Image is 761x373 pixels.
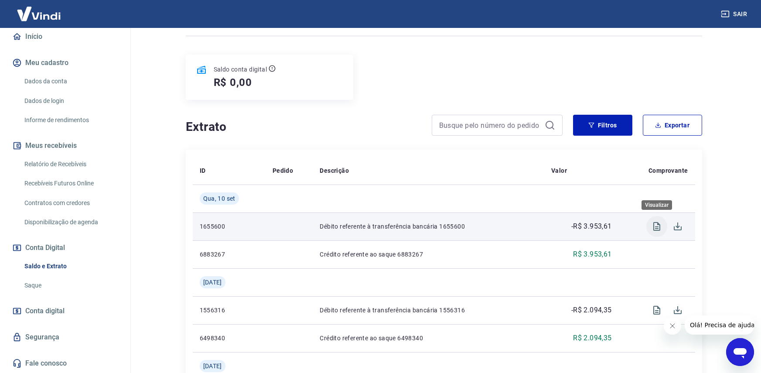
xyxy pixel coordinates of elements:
[667,216,688,237] span: Download
[667,300,688,321] span: Download
[10,27,120,46] a: Início
[551,166,567,175] p: Valor
[273,166,293,175] p: Pedido
[685,315,754,335] iframe: Mensagem da empresa
[646,300,667,321] span: Visualizar
[320,250,537,259] p: Crédito referente ao saque 6883267
[21,257,120,275] a: Saldo e Extrato
[573,333,611,343] p: R$ 2.094,35
[214,75,253,89] h5: R$ 0,00
[320,306,537,315] p: Débito referente à transferência bancária 1556316
[439,119,541,132] input: Busque pelo número do pedido
[320,166,349,175] p: Descrição
[21,213,120,231] a: Disponibilização de agenda
[664,317,681,335] iframe: Fechar mensagem
[10,53,120,72] button: Meu cadastro
[200,166,206,175] p: ID
[571,305,612,315] p: -R$ 2.094,35
[573,249,611,260] p: R$ 3.953,61
[646,216,667,237] span: Visualizar
[203,278,222,287] span: [DATE]
[10,238,120,257] button: Conta Digital
[642,200,672,210] div: Visualizar
[573,115,632,136] button: Filtros
[726,338,754,366] iframe: Botão para abrir a janela de mensagens
[200,222,259,231] p: 1655600
[21,155,120,173] a: Relatório de Recebíveis
[186,118,421,136] h4: Extrato
[21,194,120,212] a: Contratos com credores
[203,362,222,370] span: [DATE]
[5,6,73,13] span: Olá! Precisa de ajuda?
[10,354,120,373] a: Fale conosco
[320,334,537,342] p: Crédito referente ao saque 6498340
[21,175,120,192] a: Recebíveis Futuros Online
[200,334,259,342] p: 6498340
[643,115,702,136] button: Exportar
[648,166,688,175] p: Comprovante
[10,136,120,155] button: Meus recebíveis
[200,250,259,259] p: 6883267
[25,305,65,317] span: Conta digital
[571,221,612,232] p: -R$ 3.953,61
[10,328,120,347] a: Segurança
[21,72,120,90] a: Dados da conta
[214,65,267,74] p: Saldo conta digital
[719,6,751,22] button: Sair
[21,111,120,129] a: Informe de rendimentos
[203,194,235,203] span: Qua, 10 set
[21,92,120,110] a: Dados de login
[320,222,537,231] p: Débito referente à transferência bancária 1655600
[10,0,67,27] img: Vindi
[200,306,259,315] p: 1556316
[21,277,120,294] a: Saque
[10,301,120,321] a: Conta digital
